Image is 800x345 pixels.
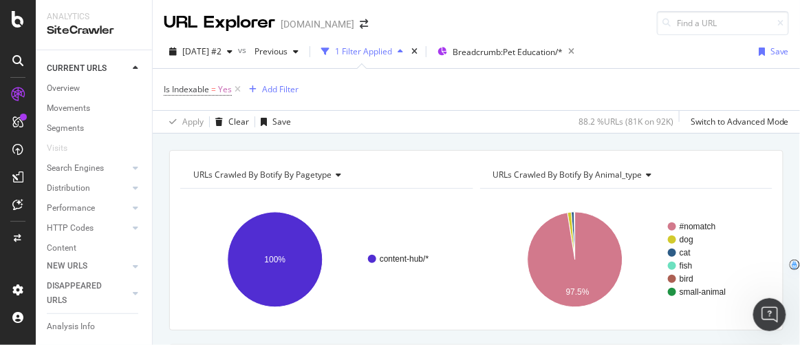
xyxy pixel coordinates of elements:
[47,61,129,76] a: CURRENT URLS
[180,200,468,320] svg: A chart.
[680,222,716,231] text: #nomatch
[753,298,786,331] iframe: Intercom live chat
[47,101,90,116] div: Movements
[47,11,141,23] div: Analytics
[218,80,232,99] span: Yes
[47,201,95,216] div: Performance
[47,241,142,255] a: Content
[432,41,563,63] button: Breadcrumb:Pet Education/*
[47,181,129,196] a: Distribution
[210,111,249,133] button: Clear
[211,83,216,95] span: =
[691,116,789,127] div: Switch to Advanced Mode
[47,201,129,216] a: Performance
[316,41,409,63] button: 1 Filter Applied
[228,116,249,127] div: Clear
[47,320,95,334] div: Analysis Info
[262,83,299,95] div: Add Filter
[753,41,789,63] button: Save
[47,141,81,156] a: Visits
[770,45,789,57] div: Save
[380,254,429,264] text: content-hub/*
[47,161,104,176] div: Search Engines
[193,169,332,180] span: URLs Crawled By Botify By pagetype
[182,45,221,57] span: 2025 Sep. 24th #2
[28,211,230,226] div: AI Agent and team can help
[47,279,116,308] div: DISAPPEARED URLS
[47,181,90,196] div: Distribution
[218,253,240,262] span: Help
[47,221,129,236] a: HTTP Codes
[680,274,693,284] text: bird
[47,161,129,176] a: Search Engines
[249,45,288,57] span: Previous
[360,19,368,29] div: arrow-right-arrow-left
[164,11,275,34] div: URL Explorer
[28,145,248,168] p: How can we help?
[565,287,589,297] text: 97.5%
[47,279,129,308] a: DISAPPEARED URLS
[453,46,563,58] span: Breadcrumb: Pet Education/*
[191,164,461,186] h4: URLs Crawled By Botify By pagetype
[47,121,84,136] div: Segments
[47,81,80,96] div: Overview
[47,221,94,236] div: HTTP Codes
[255,111,291,133] button: Save
[490,164,761,186] h4: URLs Crawled By Botify By animal_type
[249,41,304,63] button: Previous
[164,111,204,133] button: Apply
[164,83,209,95] span: Is Indexable
[47,241,76,255] div: Content
[28,197,230,211] div: Ask a question
[47,61,107,76] div: CURRENT URLS
[28,26,92,48] img: logo
[114,253,162,262] span: Messages
[335,45,392,57] div: 1 Filter Applied
[47,320,142,334] a: Analysis Info
[657,11,789,35] input: Find a URL
[47,23,141,39] div: SiteCrawler
[91,218,183,273] button: Messages
[680,261,693,271] text: fish
[480,200,768,320] svg: A chart.
[30,253,61,262] span: Home
[579,116,673,127] div: 88.2 % URLs ( 81K on 92K )
[47,141,67,156] div: Visits
[685,111,789,133] button: Switch to Advanced Mode
[47,259,87,273] div: NEW URLS
[680,248,691,258] text: cat
[680,235,693,244] text: dog
[493,169,642,180] span: URLs Crawled By Botify By animal_type
[14,185,261,238] div: Ask a questionAI Agent and team can help
[47,81,142,96] a: Overview
[281,17,354,31] div: [DOMAIN_NAME]
[265,255,286,264] text: 100%
[47,259,129,273] a: NEW URLS
[182,116,204,127] div: Apply
[164,41,238,63] button: [DATE] #2
[409,45,420,59] div: times
[47,121,142,136] a: Segments
[272,116,291,127] div: Save
[28,98,248,145] p: Hello [PERSON_NAME].
[237,22,261,47] div: Close
[184,218,275,273] button: Help
[47,101,142,116] a: Movements
[238,44,249,56] span: vs
[199,22,227,50] div: Profile image for Charlie
[244,81,299,98] button: Add Filter
[147,22,175,50] img: Profile image for Laura
[680,287,726,297] text: small-animal
[173,22,201,50] img: Profile image for Nathan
